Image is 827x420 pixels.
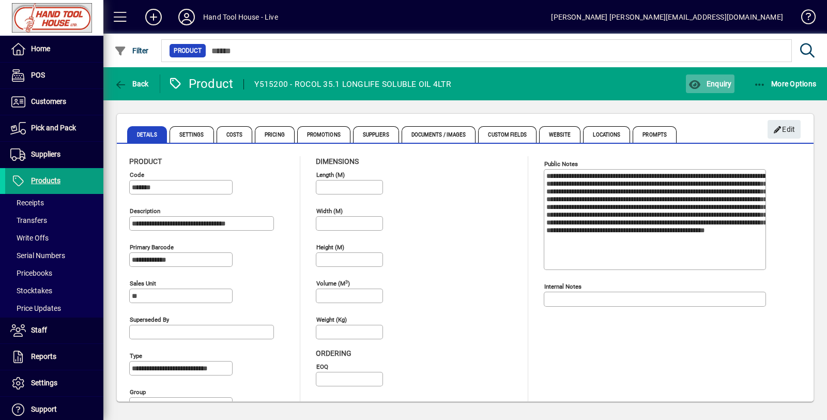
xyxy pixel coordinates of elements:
[5,370,103,396] a: Settings
[5,36,103,62] a: Home
[793,2,814,36] a: Knowledge Base
[130,388,146,396] mat-label: Group
[130,352,142,359] mat-label: Type
[316,207,343,215] mat-label: Width (m)
[174,46,202,56] span: Product
[31,150,60,158] span: Suppliers
[345,279,348,284] sup: 3
[31,124,76,132] span: Pick and Pack
[10,251,65,260] span: Serial Numbers
[129,157,162,166] span: Product
[10,199,44,207] span: Receipts
[130,280,156,287] mat-label: Sales unit
[31,176,60,185] span: Products
[31,71,45,79] span: POS
[5,212,103,229] a: Transfers
[254,76,451,93] div: Y515200 - ROCOL 35.1 LONGLIFE SOLUBLE OIL 4LTR
[544,160,578,168] mat-label: Public Notes
[478,126,536,143] span: Custom Fields
[170,126,214,143] span: Settings
[402,126,476,143] span: Documents / Images
[170,8,203,26] button: Profile
[31,379,57,387] span: Settings
[31,44,50,53] span: Home
[31,97,66,106] span: Customers
[10,216,47,224] span: Transfers
[5,318,103,343] a: Staff
[5,89,103,115] a: Customers
[5,142,103,168] a: Suppliers
[130,207,160,215] mat-label: Description
[544,283,581,290] mat-label: Internal Notes
[103,74,160,93] app-page-header-button: Back
[316,171,345,178] mat-label: Length (m)
[137,8,170,26] button: Add
[255,126,295,143] span: Pricing
[168,76,234,92] div: Product
[10,269,52,277] span: Pricebooks
[583,126,630,143] span: Locations
[316,244,344,251] mat-label: Height (m)
[127,126,167,143] span: Details
[203,9,278,25] div: Hand Tool House - Live
[10,287,52,295] span: Stocktakes
[112,41,151,60] button: Filter
[31,405,57,413] span: Support
[539,126,581,143] span: Website
[5,115,103,141] a: Pick and Pack
[31,326,47,334] span: Staff
[297,126,350,143] span: Promotions
[114,47,149,55] span: Filter
[114,80,149,88] span: Back
[217,126,253,143] span: Costs
[316,280,350,287] mat-label: Volume (m )
[768,120,801,139] button: Edit
[5,63,103,88] a: POS
[10,234,49,242] span: Write Offs
[773,121,795,138] span: Edit
[5,344,103,370] a: Reports
[5,264,103,282] a: Pricebooks
[5,282,103,299] a: Stocktakes
[5,247,103,264] a: Serial Numbers
[633,126,677,143] span: Prompts
[31,352,56,361] span: Reports
[316,349,351,357] span: Ordering
[130,171,144,178] mat-label: Code
[130,316,169,323] mat-label: Superseded by
[130,244,174,251] mat-label: Primary barcode
[5,194,103,212] a: Receipts
[316,316,347,323] mat-label: Weight (Kg)
[112,74,151,93] button: Back
[5,229,103,247] a: Write Offs
[10,304,61,312] span: Price Updates
[551,9,783,25] div: [PERSON_NAME] [PERSON_NAME][EMAIL_ADDRESS][DOMAIN_NAME]
[316,157,359,166] span: Dimensions
[686,74,734,93] button: Enquiry
[5,299,103,317] a: Price Updates
[353,126,399,143] span: Suppliers
[751,74,819,93] button: More Options
[316,363,328,370] mat-label: EOQ
[688,80,731,88] span: Enquiry
[754,80,817,88] span: More Options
